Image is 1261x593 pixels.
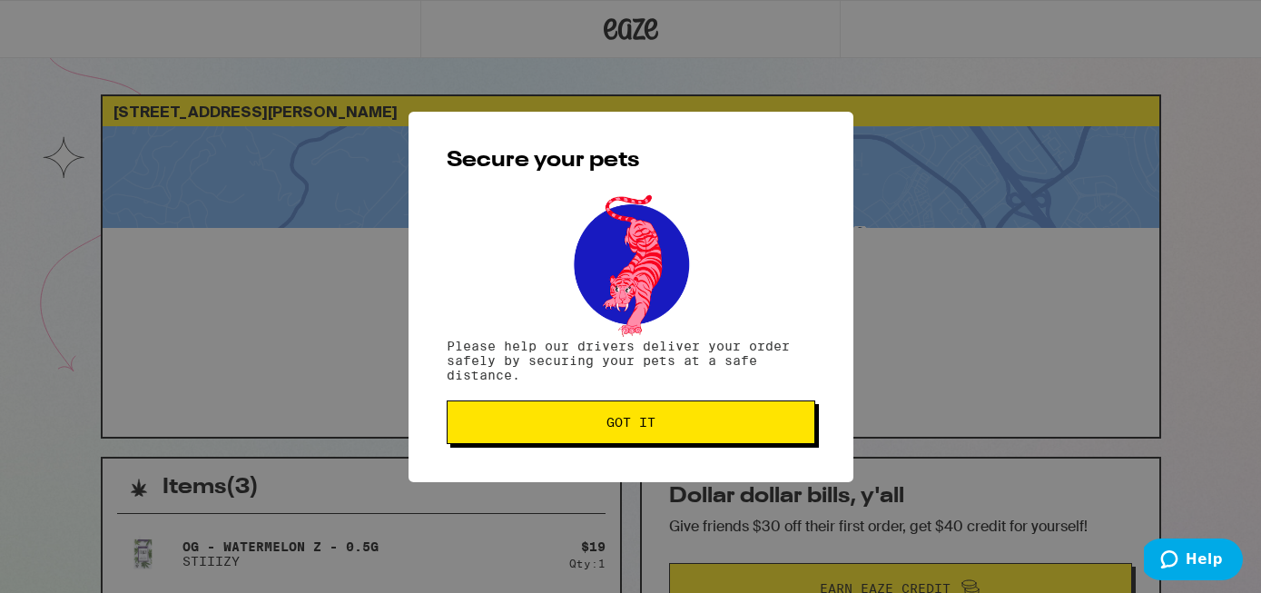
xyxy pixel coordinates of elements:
img: pets [557,190,705,339]
iframe: Opens a widget where you can find more information [1144,539,1243,584]
p: Please help our drivers deliver your order safely by securing your pets at a safe distance. [447,339,815,382]
span: Got it [606,416,655,429]
h2: Secure your pets [447,150,815,172]
button: Got it [447,400,815,444]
